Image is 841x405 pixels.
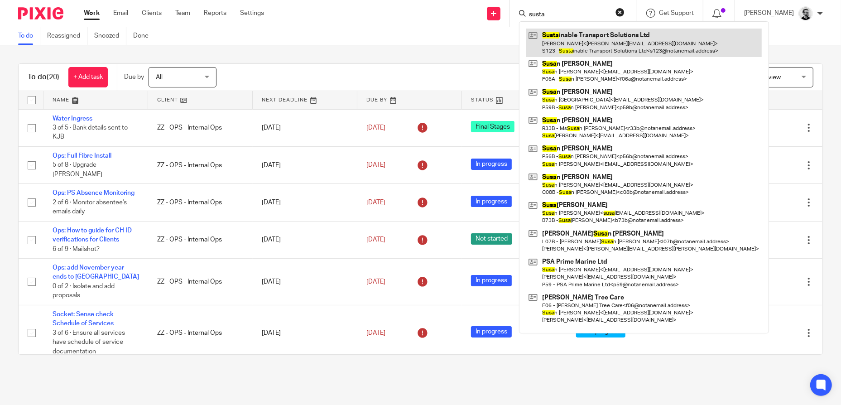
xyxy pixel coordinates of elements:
span: 0 of 2 · Isolate and add proposals [53,283,115,299]
span: Get Support [659,10,694,16]
td: ZZ - OPS - Internal Ops [148,259,253,305]
a: Clients [142,9,162,18]
a: Team [175,9,190,18]
a: To do [18,27,40,45]
td: ZZ - OPS - Internal Ops [148,305,253,361]
span: 6 of 9 · Mailshot? [53,246,100,252]
button: Clear [615,8,625,17]
a: Ops: add November year-ends to [GEOGRAPHIC_DATA] [53,265,139,280]
span: (20) [47,73,59,81]
p: Due by [124,72,144,82]
span: In progress [471,275,512,286]
span: [DATE] [366,125,385,131]
span: 5 of 8 · Upgrade [PERSON_NAME] [53,162,102,178]
a: Work [84,9,100,18]
input: Search [528,11,610,19]
a: Ops: PS Absence Monitoring [53,190,135,196]
span: [DATE] [366,236,385,243]
span: In progress [471,159,512,170]
td: [DATE] [253,184,357,221]
span: Final Stages [471,121,514,132]
span: In progress [471,196,512,207]
span: [DATE] [366,199,385,206]
a: Reassigned [47,27,87,45]
a: + Add task [68,67,108,87]
span: 3 of 5 · Bank details sent to KJB [53,125,128,140]
span: Not started [471,233,512,245]
td: [DATE] [253,109,357,146]
td: ZZ - OPS - Internal Ops [148,184,253,221]
a: Done [133,27,155,45]
img: Pixie [18,7,63,19]
td: ZZ - OPS - Internal Ops [148,109,253,146]
span: [DATE] [366,330,385,336]
span: 2 of 6 · Monitor absentee's emails daily [53,199,127,215]
a: Snoozed [94,27,126,45]
td: [DATE] [253,259,357,305]
td: [DATE] [253,305,357,361]
a: Water Ingress [53,116,92,122]
span: In progress [471,326,512,337]
a: Socket: Sense check Schedule of Services [53,311,114,327]
span: [DATE] [366,279,385,285]
td: [DATE] [253,146,357,183]
h1: To do [28,72,59,82]
a: Email [113,9,128,18]
span: 3 of 6 · Ensure all services have schedule of service documentation [53,330,125,355]
p: [PERSON_NAME] [744,9,794,18]
td: ZZ - OPS - Internal Ops [148,221,253,258]
span: All [156,74,163,81]
td: ZZ - OPS - Internal Ops [148,146,253,183]
span: [DATE] [366,162,385,169]
img: Jack_2025.jpg [798,6,813,21]
a: Ops: Full Fibre Install [53,153,111,159]
a: Ops: How to guide for CH ID verifications for Clients [53,227,132,243]
a: Reports [204,9,226,18]
td: [DATE] [253,221,357,258]
a: Settings [240,9,264,18]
